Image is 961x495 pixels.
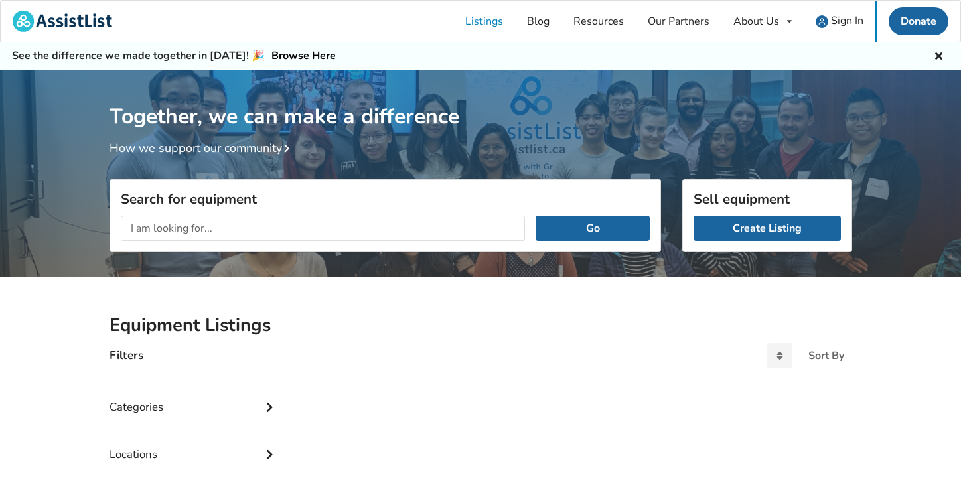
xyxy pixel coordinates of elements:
img: assistlist-logo [13,11,112,32]
h4: Filters [110,348,143,363]
a: Listings [453,1,515,42]
h3: Sell equipment [694,190,841,208]
div: Sort By [808,350,844,361]
a: Resources [561,1,636,42]
div: Locations [110,421,279,468]
h3: Search for equipment [121,190,650,208]
div: Categories [110,374,279,421]
a: Donate [889,7,948,35]
img: user icon [816,15,828,28]
span: Sign In [831,13,863,28]
a: Blog [515,1,561,42]
a: user icon Sign In [804,1,875,42]
h5: See the difference we made together in [DATE]! 🎉 [12,49,336,63]
button: Go [536,216,649,241]
h1: Together, we can make a difference [110,70,852,130]
a: Browse Here [271,48,336,63]
input: I am looking for... [121,216,526,241]
div: About Us [733,16,779,27]
a: Our Partners [636,1,721,42]
a: How we support our community [110,140,295,156]
h2: Equipment Listings [110,314,852,337]
a: Create Listing [694,216,841,241]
